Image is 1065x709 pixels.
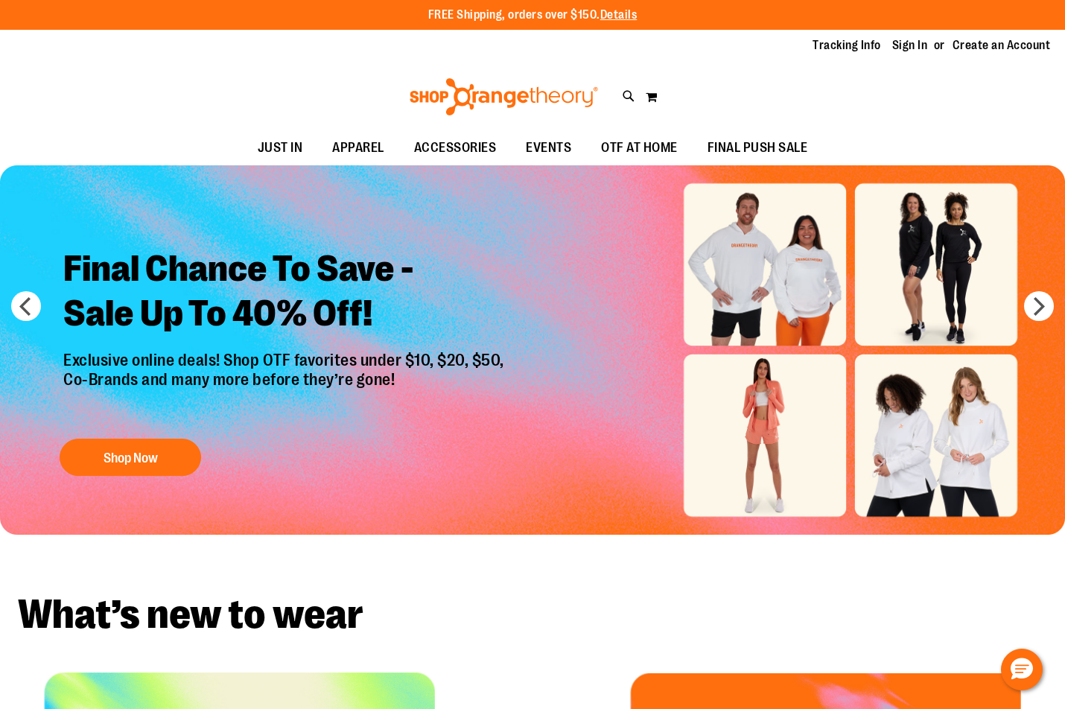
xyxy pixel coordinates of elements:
[601,131,678,165] span: OTF AT HOME
[600,8,638,22] a: Details
[953,37,1051,54] a: Create an Account
[407,78,600,115] img: Shop Orangetheory
[18,594,1047,635] h2: What’s new to wear
[60,439,201,476] button: Shop Now
[258,131,303,165] span: JUST IN
[52,235,519,351] h2: Final Chance To Save - Sale Up To 40% Off!
[414,131,497,165] span: ACCESSORIES
[586,131,693,165] a: OTF AT HOME
[399,131,512,165] a: ACCESSORIES
[11,291,41,321] button: prev
[52,235,519,483] a: Final Chance To Save -Sale Up To 40% Off! Exclusive online deals! Shop OTF favorites under $10, $...
[332,131,384,165] span: APPAREL
[428,7,638,24] p: FREE Shipping, orders over $150.
[1001,649,1043,690] button: Hello, have a question? Let’s chat.
[892,37,928,54] a: Sign In
[511,131,586,165] a: EVENTS
[708,131,808,165] span: FINAL PUSH SALE
[243,131,318,165] a: JUST IN
[52,351,519,424] p: Exclusive online deals! Shop OTF favorites under $10, $20, $50, Co-Brands and many more before th...
[813,37,881,54] a: Tracking Info
[1024,291,1054,321] button: next
[693,131,823,165] a: FINAL PUSH SALE
[317,131,399,165] a: APPAREL
[526,131,571,165] span: EVENTS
